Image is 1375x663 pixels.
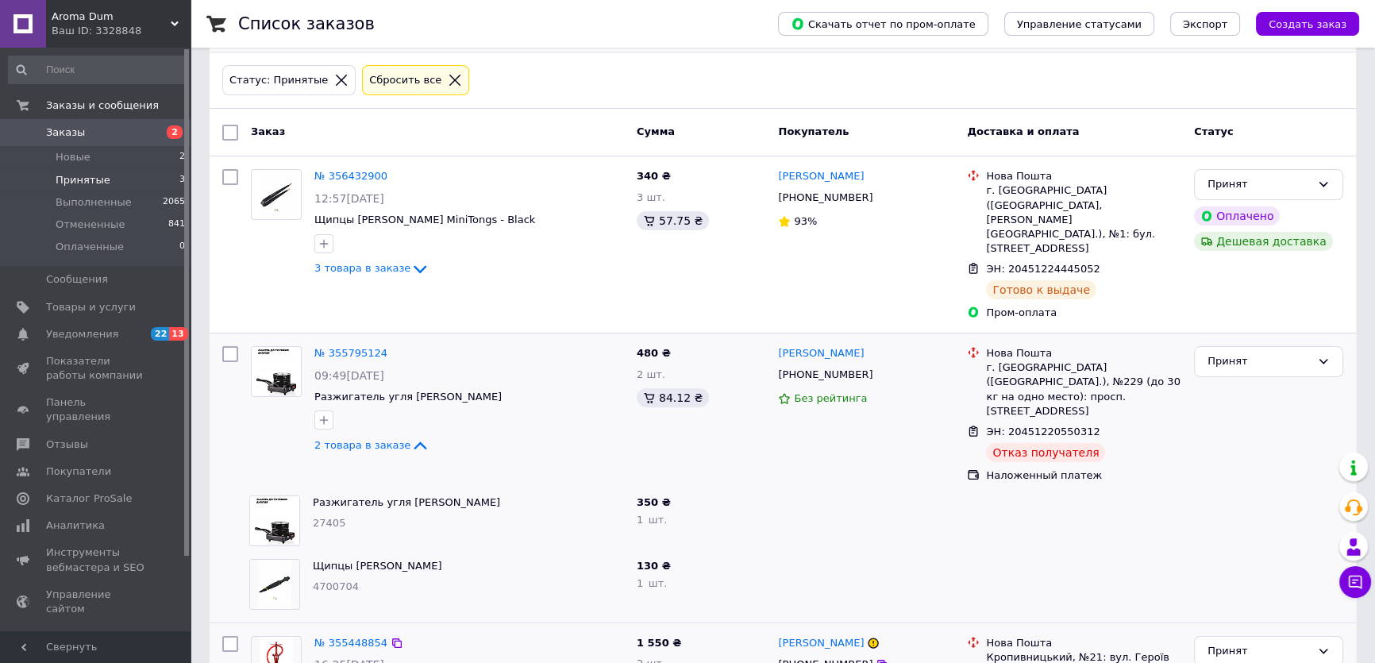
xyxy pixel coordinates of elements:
button: Скачать отчет по пром-оплате [778,12,988,36]
a: № 355795124 [314,347,387,359]
a: Разжигатель угля [PERSON_NAME] [313,496,500,508]
span: Принятые [56,173,110,187]
button: Создать заказ [1256,12,1359,36]
span: 13 [169,327,187,341]
span: Товары и услуги [46,300,136,314]
img: Фото товару [260,170,292,219]
span: Сообщения [46,272,108,287]
span: Отмененные [56,218,125,232]
span: 2 [179,150,185,164]
span: Оплаченные [56,240,124,254]
a: Щипцы [PERSON_NAME] [313,560,441,572]
span: Инструменты вебмастера и SEO [46,545,147,574]
div: Нова Пошта [986,169,1181,183]
span: Заказы и сообщения [46,98,159,113]
span: 3 шт. [637,191,665,203]
a: № 355448854 [314,637,387,649]
button: Управление статусами [1004,12,1154,36]
span: 1 шт. [637,514,667,526]
span: Покупатель [778,125,849,137]
a: 2 товара в заказе [314,439,429,451]
div: Нова Пошта [986,346,1181,360]
div: [PHONE_NUMBER] [775,364,876,385]
span: 2 [167,125,183,139]
span: 93% [794,215,817,227]
div: Принят [1207,176,1311,193]
div: Пром-оплата [986,306,1181,320]
a: [PERSON_NAME] [778,346,864,361]
span: Заказы [46,125,85,140]
span: Доставка и оплата [967,125,1079,137]
div: Готово к выдаче [986,280,1096,299]
span: Отзывы [46,438,88,452]
span: 1 550 ₴ [637,637,681,649]
span: 2065 [163,195,185,210]
div: Дешевая доставка [1194,232,1333,251]
a: [PERSON_NAME] [778,169,864,184]
span: Показатели работы компании [46,354,147,383]
div: Статус: Принятые [226,72,331,89]
span: 3 [179,173,185,187]
div: Отказ получателя [986,443,1105,462]
div: [PHONE_NUMBER] [775,187,876,208]
div: г. [GEOGRAPHIC_DATA] ([GEOGRAPHIC_DATA].), №229 (до 30 кг на одно место): просп. [STREET_ADDRESS] [986,360,1181,418]
input: Поиск [8,56,187,84]
span: 2 товара в заказе [314,439,410,451]
a: № 356432900 [314,170,387,182]
span: 340 ₴ [637,170,671,182]
span: Выполненные [56,195,132,210]
span: 0 [179,240,185,254]
div: Сбросить все [366,72,445,89]
span: Aroma Dum [52,10,171,24]
a: Щипцы [PERSON_NAME] MiniTongs - Black [314,214,535,225]
div: Нова Пошта [986,636,1181,650]
span: ЭН: 20451224445052 [986,263,1100,275]
span: Статус [1194,125,1234,137]
span: 3 товара в заказе [314,262,410,274]
span: Управление статусами [1017,18,1142,30]
span: 1 шт. [637,577,667,589]
span: 350 ₴ [637,496,671,508]
span: Панель управления [46,395,147,424]
a: Разжигатель угля [PERSON_NAME] [314,391,502,403]
a: 3 товара в заказе [314,262,429,274]
span: Заказ [251,125,285,137]
span: 4700704 [313,580,359,592]
h1: Список заказов [238,14,375,33]
div: Ваш ID: 3328848 [52,24,191,38]
span: Новые [56,150,91,164]
span: 22 [151,327,169,341]
span: ЭН: 20451220550312 [986,426,1100,438]
button: Чат с покупателем [1339,566,1371,598]
span: 480 ₴ [637,347,671,359]
div: 84.12 ₴ [637,388,709,407]
span: 130 ₴ [637,560,671,572]
div: Оплачено [1194,206,1280,225]
div: 57.75 ₴ [637,211,709,230]
span: Уведомления [46,327,118,341]
span: Создать заказ [1269,18,1346,30]
span: Покупатели [46,464,111,479]
span: Сумма [637,125,675,137]
span: Управление сайтом [46,588,147,616]
span: Кошелек компании [46,629,147,657]
a: Фото товару [251,346,302,397]
img: Фото товару [250,496,299,545]
a: Фото товару [251,169,302,220]
button: Экспорт [1170,12,1240,36]
div: Наложенный платеж [986,468,1181,483]
span: 27405 [313,517,345,529]
a: Создать заказ [1240,17,1359,29]
img: Фото товару [258,560,291,609]
span: 2 шт. [637,368,665,380]
span: Аналитика [46,518,105,533]
span: Экспорт [1183,18,1227,30]
div: Принят [1207,643,1311,660]
span: Без рейтинга [794,392,867,404]
span: 12:57[DATE] [314,192,384,205]
div: г. [GEOGRAPHIC_DATA] ([GEOGRAPHIC_DATA], [PERSON_NAME][GEOGRAPHIC_DATA].), №1: бул. [STREET_ADDRESS] [986,183,1181,256]
div: Принят [1207,353,1311,370]
img: Фото товару [252,347,301,395]
span: 841 [168,218,185,232]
